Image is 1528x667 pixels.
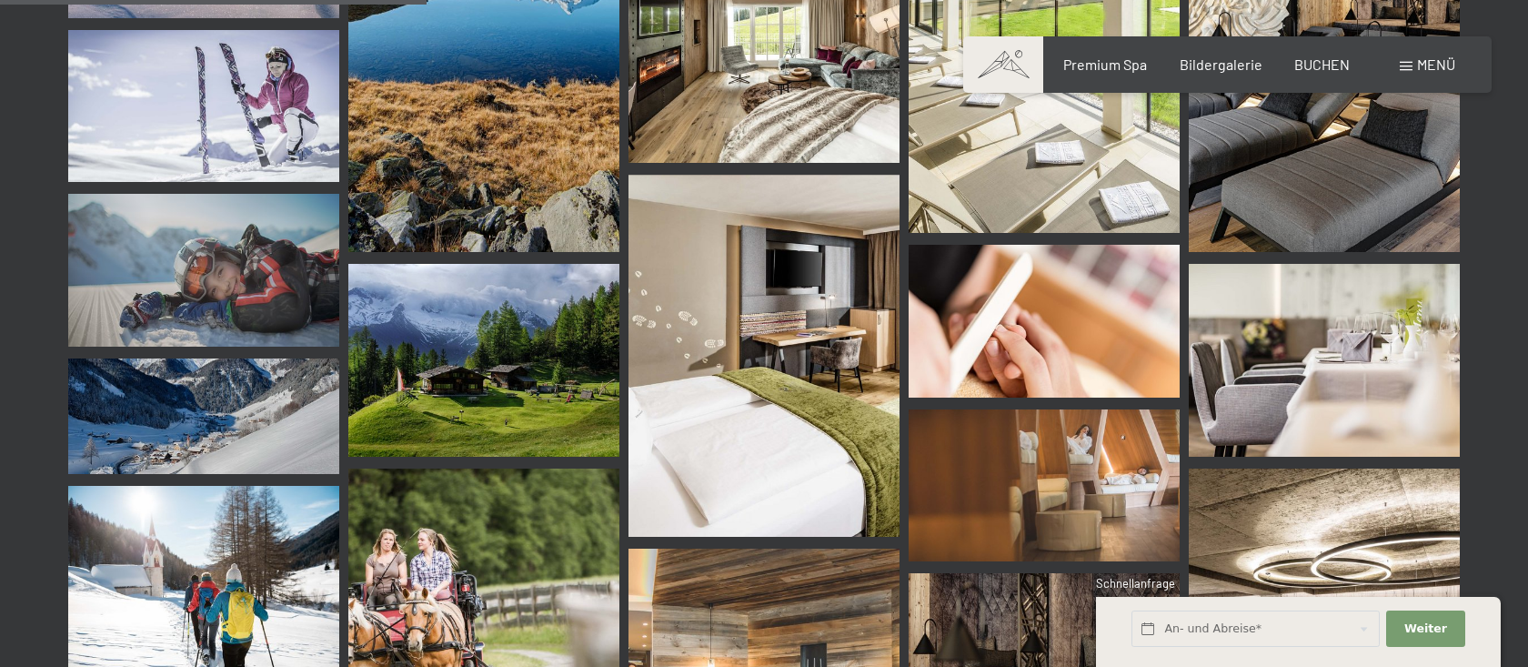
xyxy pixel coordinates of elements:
[1180,56,1262,73] a: Bildergalerie
[628,175,900,536] img: Bildergalerie
[1386,611,1464,648] button: Weiter
[68,30,339,183] img: Bildergalerie
[1096,576,1175,591] span: Schnellanfrage
[1294,56,1350,73] a: BUCHEN
[1189,264,1460,458] img: Bildergalerie
[909,245,1180,398] img: Bildergalerie
[909,409,1180,562] img: Bildergalerie
[1417,56,1455,73] span: Menü
[68,486,339,667] img: Bildergalerie
[1063,56,1147,73] a: Premium Spa
[348,264,619,458] img: Bildergalerie
[68,194,339,347] img: Bildergalerie
[1404,621,1447,637] span: Weiter
[68,359,339,475] img: Bildergalerie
